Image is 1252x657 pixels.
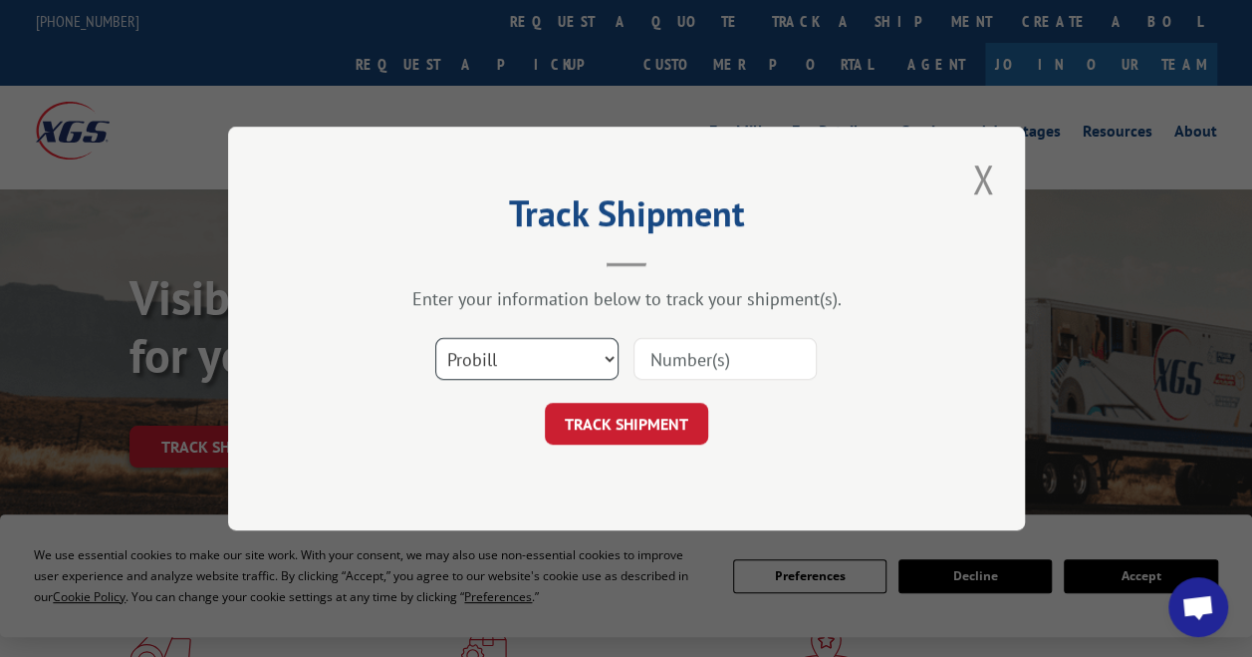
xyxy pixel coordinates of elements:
[633,338,817,380] input: Number(s)
[328,199,925,237] h2: Track Shipment
[328,287,925,310] div: Enter your information below to track your shipment(s).
[966,152,1000,206] button: Close modal
[545,403,708,445] button: TRACK SHIPMENT
[1168,577,1228,637] a: Open chat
